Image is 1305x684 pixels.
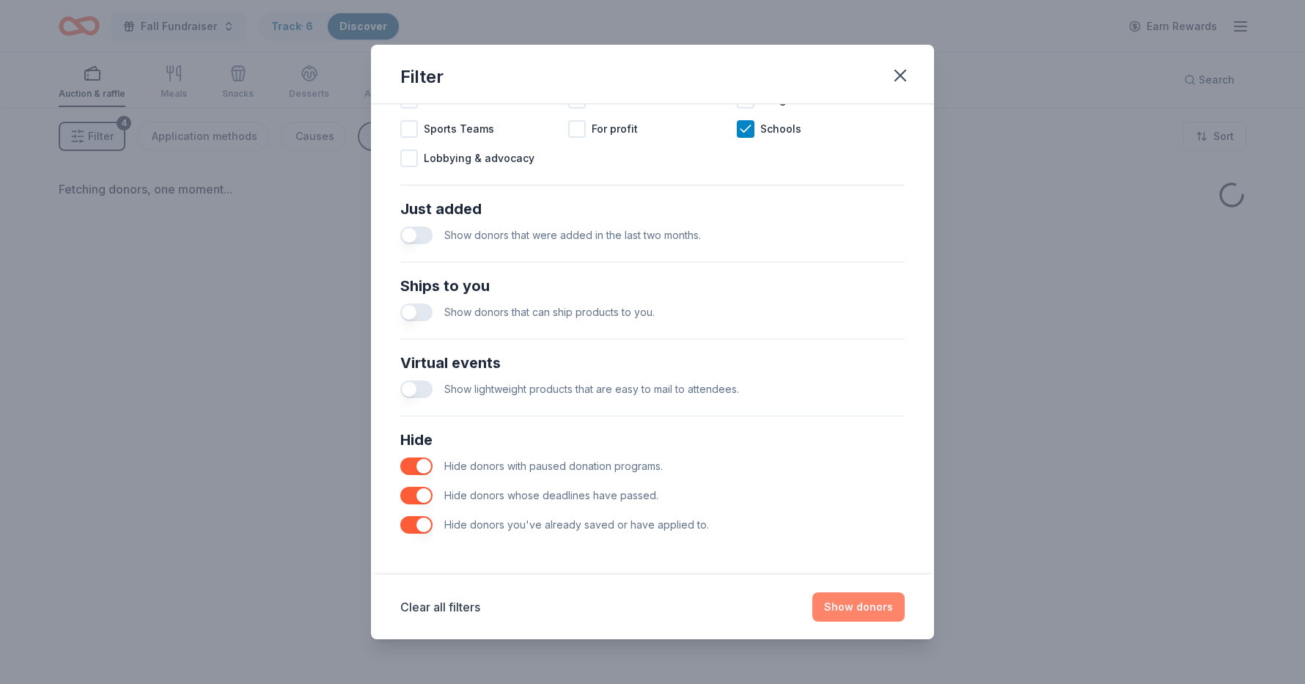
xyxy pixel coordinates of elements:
span: Sports Teams [424,120,494,138]
span: Schools [760,120,801,138]
span: Hide donors with paused donation programs. [444,460,663,472]
div: Filter [400,65,444,89]
div: Virtual events [400,351,905,375]
div: Ships to you [400,274,905,298]
div: Just added [400,197,905,221]
div: Hide [400,428,905,452]
button: Show donors [812,592,905,622]
span: Show donors that can ship products to you. [444,306,655,318]
span: Hide donors you've already saved or have applied to. [444,518,709,531]
span: Hide donors whose deadlines have passed. [444,489,658,501]
button: Clear all filters [400,598,480,616]
span: Lobbying & advocacy [424,150,534,167]
span: Show donors that were added in the last two months. [444,229,701,241]
span: Show lightweight products that are easy to mail to attendees. [444,383,739,395]
span: For profit [592,120,638,138]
